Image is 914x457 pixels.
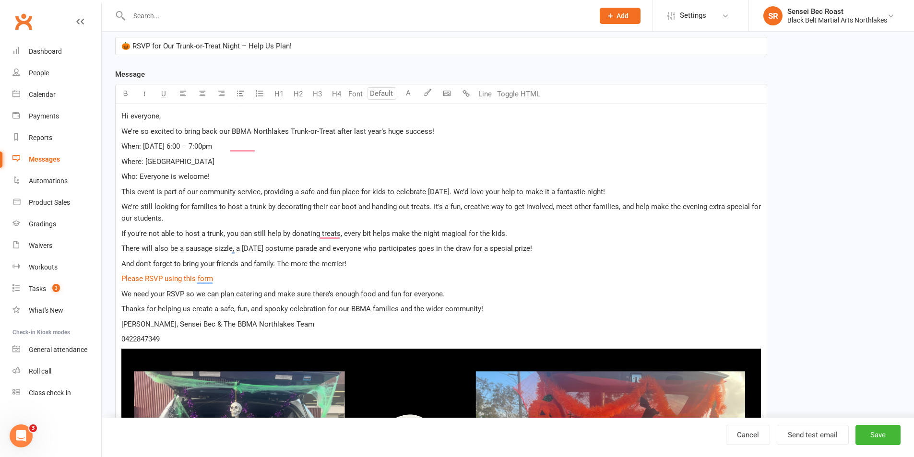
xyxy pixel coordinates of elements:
a: Workouts [12,257,101,278]
div: Reports [29,134,52,141]
div: Workouts [29,263,58,271]
button: H4 [327,84,346,104]
span: 0422847349 [121,335,160,343]
span: There will also be a sausage sizzle, a [DATE] costume parade and everyone who participates goes i... [121,244,532,253]
span: Hi everyone, [121,112,161,120]
div: SR [763,6,783,25]
span: We’re still looking for families to host a trunk by decorating their car boot and handing out tre... [121,202,763,223]
div: People [29,69,49,77]
a: Cancel [726,425,770,445]
div: Sensei Bec Roast [787,7,887,16]
a: Gradings [12,213,101,235]
div: Black Belt Martial Arts Northlakes [787,16,887,24]
span: When: [DATE] 6:00 – 7:00pm [121,142,212,151]
div: Messages [29,155,60,163]
span: [PERSON_NAME], Sensei Bec & The BBMA Northlakes Team [121,320,314,328]
a: Automations [12,170,101,192]
button: H2 [288,84,308,104]
label: Message [115,69,145,80]
span: This event is part of our community service, providing a safe and fun place for kids to celebrate... [121,187,605,196]
div: Roll call [29,367,51,375]
span: 🎃 RSVP for Our Trunk-or-Treat Night – Help Us Plan! [121,42,292,50]
div: Payments [29,112,59,120]
span: We need your RSVP so we can plan catering and make sure there’s enough food and fun for everyone. [121,290,445,298]
button: Send test email [777,425,849,445]
span: Where: [GEOGRAPHIC_DATA] [121,157,214,166]
a: General attendance kiosk mode [12,339,101,361]
div: Class check-in [29,389,71,397]
button: Font [346,84,365,104]
span: 3 [52,284,60,292]
a: Class kiosk mode [12,382,101,404]
span: And don’t forget to bring your friends and family. The more the merrier! [121,259,346,268]
span: Who: Everyone is welcome! [121,172,210,181]
span: U [161,90,166,98]
iframe: Intercom live chat [10,424,33,447]
button: H1 [269,84,288,104]
div: Dashboard [29,47,62,55]
div: Product Sales [29,199,70,206]
span: Add [617,12,629,20]
div: Calendar [29,91,56,98]
span: 3 [29,424,37,432]
div: Gradings [29,220,56,228]
div: Waivers [29,242,52,249]
span: If you’re not able to host a trunk, you can still help by donating treats, every bit helps make t... [121,229,507,238]
a: Tasks 3 [12,278,101,300]
button: U [154,84,173,104]
a: What's New [12,300,101,321]
a: Calendar [12,84,101,105]
a: Roll call [12,361,101,382]
div: What's New [29,306,63,314]
a: Payments [12,105,101,127]
button: Add [600,8,641,24]
a: Dashboard [12,41,101,62]
span: Settings [680,5,706,26]
a: People [12,62,101,84]
button: Save [855,425,901,445]
button: Toggle HTML [495,84,543,104]
button: H3 [308,84,327,104]
a: Messages [12,149,101,170]
input: Default [368,87,396,100]
button: Line [475,84,495,104]
a: Waivers [12,235,101,257]
div: General attendance [29,346,87,353]
a: Reports [12,127,101,149]
div: Automations [29,177,68,185]
button: A [399,84,418,104]
a: Product Sales [12,192,101,213]
span: Please RSVP using this form [121,274,213,283]
input: Search... [126,9,587,23]
div: Tasks [29,285,46,293]
a: Clubworx [12,10,36,34]
span: We’re so excited to bring back our BBMA Northlakes Trunk-or-Treat after last year’s huge success! [121,127,434,136]
span: Thanks for helping us create a safe, fun, and spooky celebration for our BBMA families and the wi... [121,305,483,313]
